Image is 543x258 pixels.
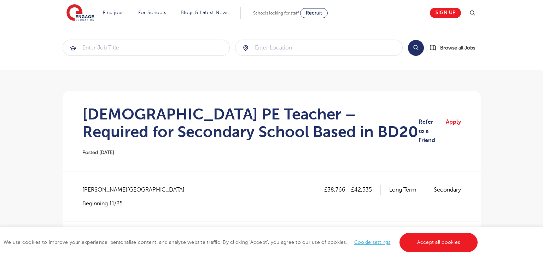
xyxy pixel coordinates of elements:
a: Cookie settings [354,240,391,245]
a: Refer to a Friend [419,117,441,145]
a: Find jobs [103,10,124,15]
span: Schools looking for staff [253,11,299,16]
a: Recruit [300,8,328,18]
button: Search [408,40,424,56]
img: Engage Education [66,4,94,22]
span: Posted [DATE] [82,150,114,155]
div: Submit [235,40,403,56]
p: Long Term [389,185,425,194]
h1: [DEMOGRAPHIC_DATA] PE Teacher – Required for Secondary School Based in BD20 [82,105,419,141]
a: Browse all Jobs [430,44,481,52]
a: Apply [446,117,461,145]
span: Recruit [306,10,322,16]
p: Secondary [434,185,461,194]
a: Blogs & Latest News [181,10,229,15]
span: Browse all Jobs [440,44,475,52]
a: Accept all cookies [399,233,478,252]
span: [PERSON_NAME][GEOGRAPHIC_DATA] [82,185,192,194]
div: Submit [63,40,230,56]
p: £38,766 - £42,535 [324,185,381,194]
input: Submit [235,40,402,55]
a: For Schools [138,10,166,15]
p: Beginning 11/25 [82,200,192,207]
input: Submit [63,40,230,55]
a: Sign up [430,8,461,18]
span: We use cookies to improve your experience, personalise content, and analyse website traffic. By c... [4,240,479,245]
